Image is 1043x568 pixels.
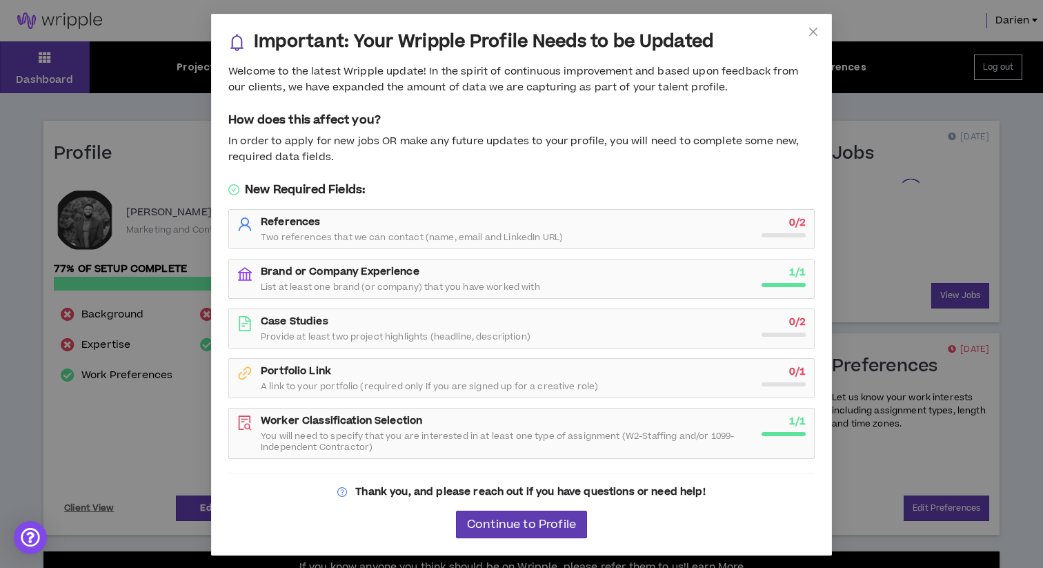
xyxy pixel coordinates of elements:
[261,264,419,279] strong: Brand or Company Experience
[261,331,530,342] span: Provide at least two project highlights (headline, description)
[789,265,806,280] strong: 1 / 1
[261,314,328,329] strong: Case Studies
[337,487,347,497] span: question-circle
[789,364,806,379] strong: 0 / 1
[228,184,239,195] span: check-circle
[237,217,252,232] span: user
[254,31,713,53] h3: Important: Your Wripple Profile Needs to be Updated
[789,215,806,230] strong: 0 / 2
[261,215,320,229] strong: References
[789,315,806,329] strong: 0 / 2
[228,34,246,51] span: bell
[261,413,422,428] strong: Worker Classification Selection
[261,381,598,392] span: A link to your portfolio (required only If you are signed up for a creative role)
[456,511,587,538] button: Continue to Profile
[355,484,705,499] strong: Thank you, and please reach out if you have questions or need help!
[237,415,252,431] span: file-search
[261,431,753,453] span: You will need to specify that you are interested in at least one type of assignment (W2-Staffing ...
[261,364,331,378] strong: Portfolio Link
[808,26,819,37] span: close
[237,266,252,282] span: bank
[261,232,563,243] span: Two references that we can contact (name, email and LinkedIn URL)
[789,414,806,429] strong: 1 / 1
[228,134,815,165] div: In order to apply for new jobs OR make any future updates to your profile, you will need to compl...
[467,518,576,531] span: Continue to Profile
[237,366,252,381] span: link
[237,316,252,331] span: file-text
[14,521,47,554] div: Open Intercom Messenger
[228,112,815,128] h5: How does this affect you?
[261,282,540,293] span: List at least one brand (or company) that you have worked with
[795,14,832,51] button: Close
[228,182,815,198] h5: New Required Fields:
[228,64,815,95] div: Welcome to the latest Wripple update! In the spirit of continuous improvement and based upon feed...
